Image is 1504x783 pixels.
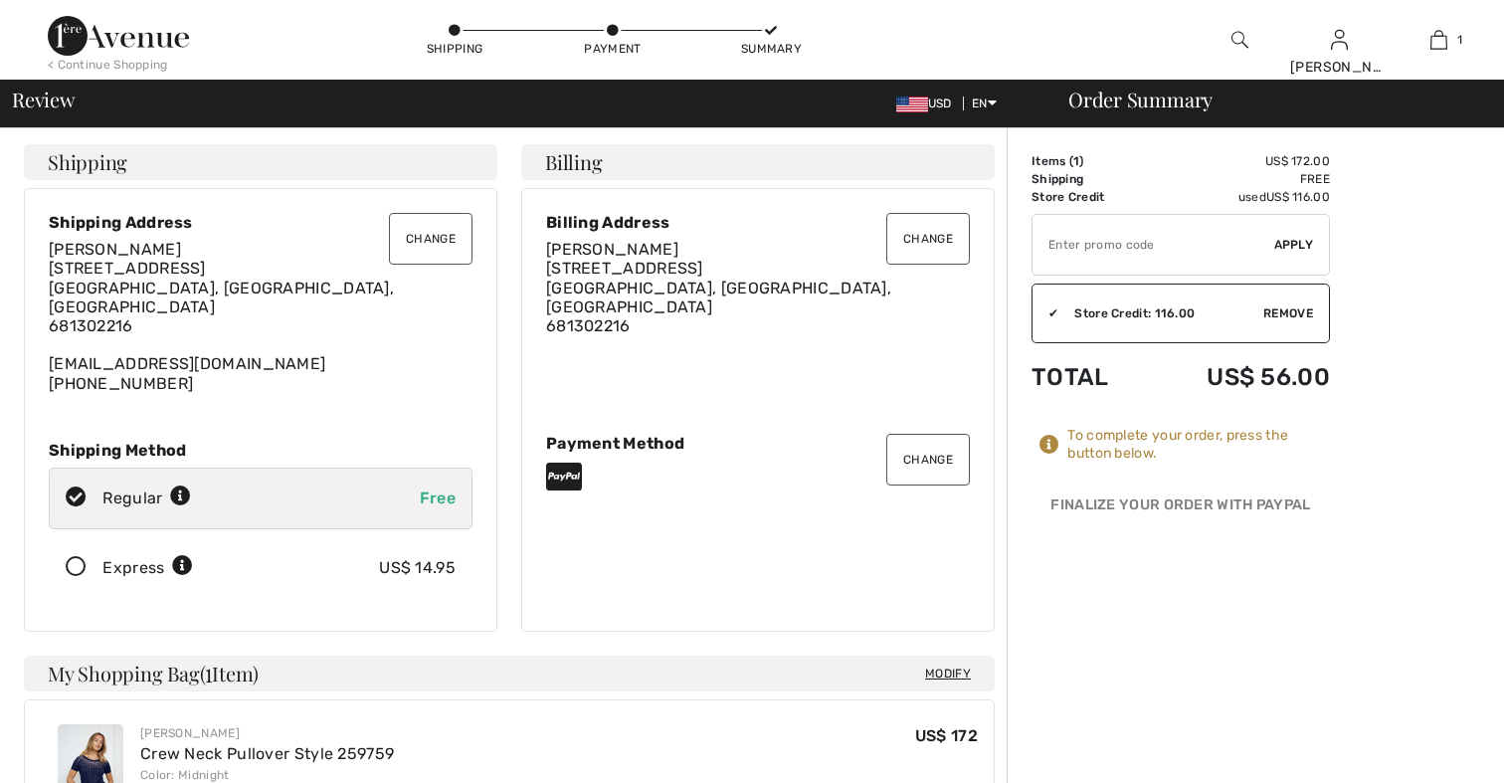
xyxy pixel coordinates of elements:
[1058,304,1263,322] div: Store Credit: 116.00
[140,744,394,763] a: Crew Neck Pullover Style 259759
[1263,304,1313,322] span: Remove
[545,152,602,172] span: Billing
[1147,188,1330,206] td: used
[915,726,978,745] span: US$ 172
[24,656,995,691] h4: My Shopping Bag
[1044,90,1492,109] div: Order Summary
[1033,304,1058,322] div: ✔
[1147,343,1330,411] td: US$ 56.00
[896,97,960,110] span: USD
[1032,170,1147,188] td: Shipping
[102,487,191,510] div: Regular
[1073,154,1079,168] span: 1
[886,213,970,265] button: Change
[49,213,472,232] div: Shipping Address
[1067,427,1330,463] div: To complete your order, press the button below.
[1266,190,1330,204] span: US$ 116.00
[49,240,472,393] div: [EMAIL_ADDRESS][DOMAIN_NAME] [PHONE_NUMBER]
[1147,170,1330,188] td: Free
[741,40,801,58] div: Summary
[886,434,970,486] button: Change
[48,16,189,56] img: 1ère Avenue
[1290,57,1388,78] div: [PERSON_NAME]
[1390,28,1487,52] a: 1
[1033,215,1274,275] input: Promo code
[49,259,394,335] span: [STREET_ADDRESS] [GEOGRAPHIC_DATA], [GEOGRAPHIC_DATA], [GEOGRAPHIC_DATA] 681302216
[1147,152,1330,170] td: US$ 172.00
[205,659,212,685] span: 1
[1331,28,1348,52] img: My Info
[102,556,193,580] div: Express
[48,152,127,172] span: Shipping
[379,556,456,580] div: US$ 14.95
[1457,31,1462,49] span: 1
[896,97,928,112] img: US Dollar
[48,56,168,74] div: < Continue Shopping
[546,259,891,335] span: [STREET_ADDRESS] [GEOGRAPHIC_DATA], [GEOGRAPHIC_DATA], [GEOGRAPHIC_DATA] 681302216
[972,97,997,110] span: EN
[925,664,971,684] span: Modify
[546,434,970,453] div: Payment Method
[1231,28,1248,52] img: search the website
[420,489,456,507] span: Free
[1331,30,1348,49] a: Sign In
[1430,28,1447,52] img: My Bag
[389,213,472,265] button: Change
[1274,236,1314,254] span: Apply
[546,213,970,232] div: Billing Address
[1032,188,1147,206] td: Store Credit
[12,90,75,109] span: Review
[583,40,643,58] div: Payment
[1032,343,1147,411] td: Total
[1032,152,1147,170] td: Items ( )
[200,660,259,686] span: ( Item)
[49,441,472,460] div: Shipping Method
[546,240,678,259] span: [PERSON_NAME]
[425,40,484,58] div: Shipping
[49,240,181,259] span: [PERSON_NAME]
[140,724,394,742] div: [PERSON_NAME]
[1032,494,1330,524] div: Finalize Your Order with PayPal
